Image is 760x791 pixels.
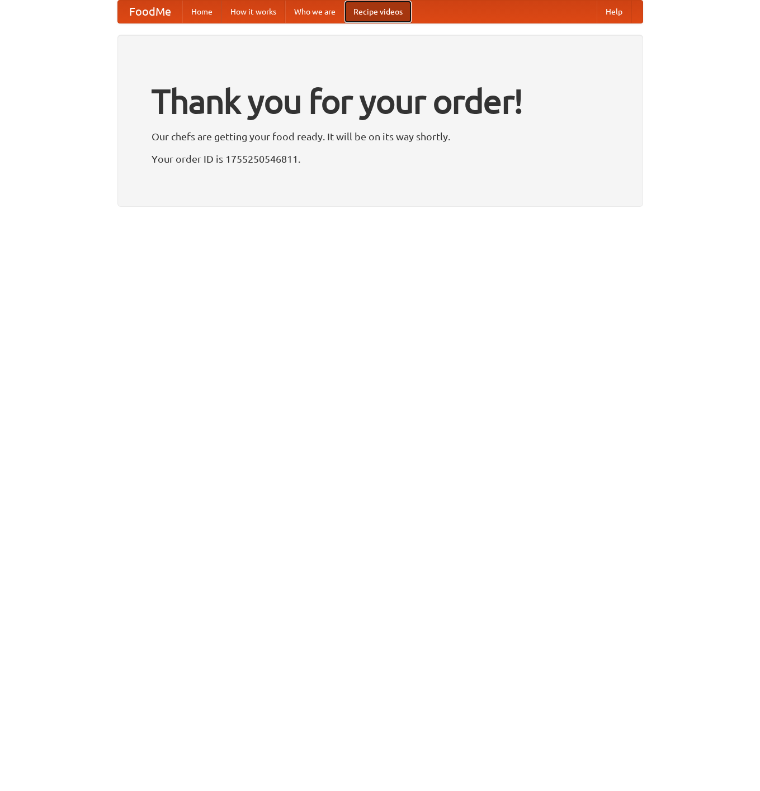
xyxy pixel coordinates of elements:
[182,1,221,23] a: Home
[285,1,344,23] a: Who we are
[118,1,182,23] a: FoodMe
[597,1,631,23] a: Help
[344,1,412,23] a: Recipe videos
[152,74,609,128] h1: Thank you for your order!
[221,1,285,23] a: How it works
[152,150,609,167] p: Your order ID is 1755250546811.
[152,128,609,145] p: Our chefs are getting your food ready. It will be on its way shortly.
